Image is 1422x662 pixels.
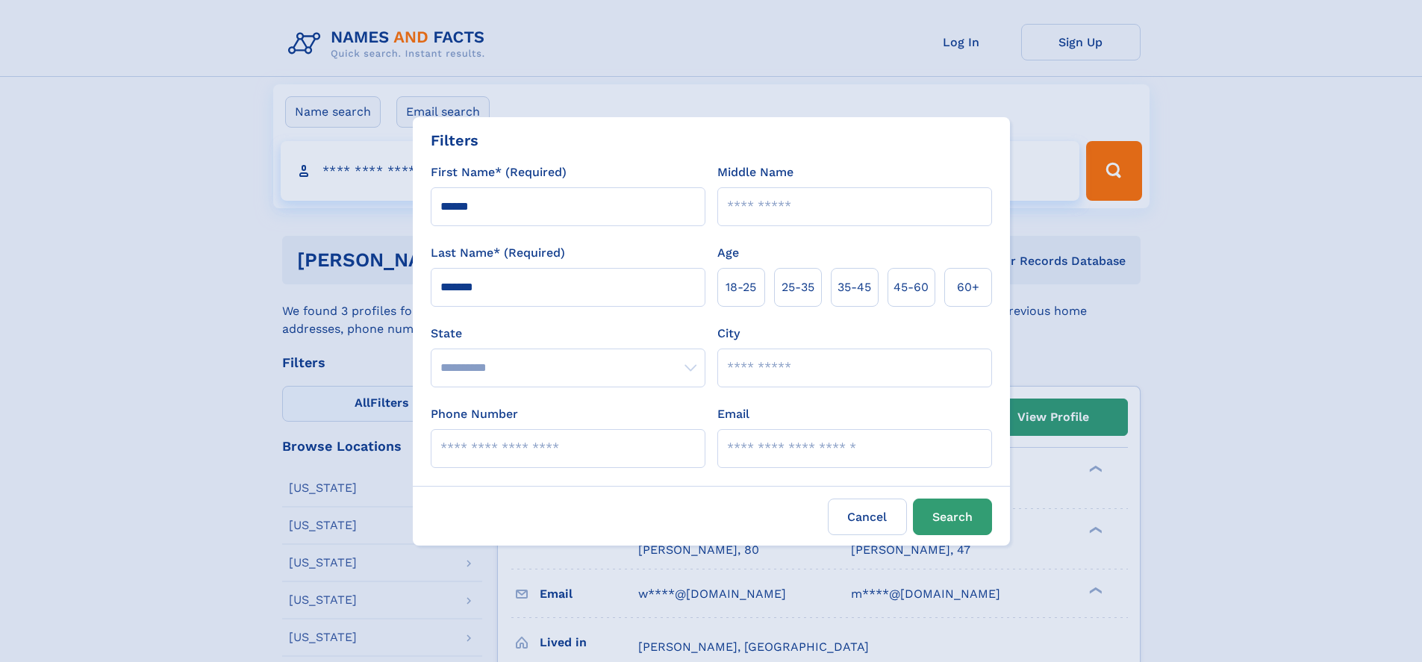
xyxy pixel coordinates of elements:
[782,278,814,296] span: 25‑35
[717,244,739,262] label: Age
[957,278,979,296] span: 60+
[717,405,749,423] label: Email
[431,325,705,343] label: State
[717,325,740,343] label: City
[717,163,793,181] label: Middle Name
[838,278,871,296] span: 35‑45
[894,278,929,296] span: 45‑60
[828,499,907,535] label: Cancel
[726,278,756,296] span: 18‑25
[431,405,518,423] label: Phone Number
[431,129,478,152] div: Filters
[431,163,567,181] label: First Name* (Required)
[913,499,992,535] button: Search
[431,244,565,262] label: Last Name* (Required)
